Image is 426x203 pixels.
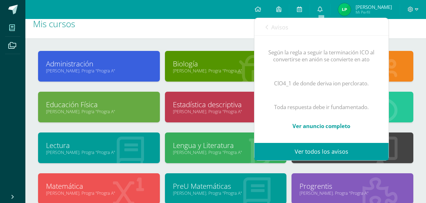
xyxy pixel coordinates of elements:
[173,68,279,74] a: [PERSON_NAME]. Progra "Progra A"
[267,49,376,63] p: Según la regla a seguir la terminación ICO al convertirse en anión se convierte en ato
[173,140,279,150] a: Lengua y Literatura
[46,68,152,74] a: [PERSON_NAME]. Progra "Progra A"
[267,104,376,111] p: Toda respuesta debe ir fundamentado.
[46,100,152,109] a: Educación Física
[46,108,152,114] a: [PERSON_NAME]. Progra "Progra A"
[299,190,405,196] a: [PERSON_NAME]. Progra "Progra A"
[356,9,392,15] span: Mi Perfil
[173,181,279,191] a: PreU Matemáticas
[173,108,279,114] a: [PERSON_NAME]. Progra "Progra A"
[299,181,405,191] a: Progrentis
[173,100,279,109] a: Estadística descriptiva
[173,149,279,155] a: [PERSON_NAME]. Progra "Progra A"
[173,59,279,69] a: Biología
[267,80,376,87] p: ClO4_1 de donde deriva ion perclorato.
[356,4,392,10] span: [PERSON_NAME]
[173,190,279,196] a: [PERSON_NAME]. Progra "Progra A"
[33,18,75,30] span: Mis cursos
[46,59,152,69] a: Administración
[46,140,152,150] a: Lectura
[292,122,350,130] a: Ver anuncio completo
[46,149,152,155] a: [PERSON_NAME]. Progra "Progra A"
[46,181,152,191] a: Matemática
[271,23,288,31] span: Avisos
[254,143,389,160] a: Ver todos los avisos
[46,190,152,196] a: [PERSON_NAME]. Progra "Progra A"
[338,3,351,16] img: 5bd285644e8b6dbc372e40adaaf14996.png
